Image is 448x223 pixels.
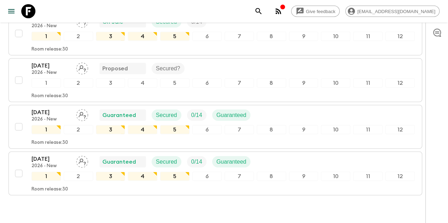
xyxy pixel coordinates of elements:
p: Guaranteed [216,158,246,166]
button: [DATE]2026 - NewAssign pack leaderGuaranteedSecuredTrip FillGuaranteed123456789101112Room release:30 [8,105,422,149]
p: Proposed [102,64,128,73]
a: Give feedback [291,6,340,17]
div: Secured? [152,63,185,74]
div: 4 [128,172,157,181]
div: 10 [321,78,350,88]
div: 9 [289,172,318,181]
div: 3 [96,172,125,181]
div: 2 [64,172,93,181]
span: Assign pack leader [76,158,88,164]
span: Give feedback [302,9,339,14]
p: Room release: 30 [32,93,68,99]
div: 2 [64,78,93,88]
p: Room release: 30 [32,140,68,146]
div: 2 [64,32,93,41]
div: 4 [128,32,157,41]
div: 5 [160,78,189,88]
span: Assign pack leader [76,111,88,117]
div: Secured [152,110,181,121]
p: Guaranteed [216,111,246,119]
p: 2026 - New [32,117,70,122]
div: 9 [289,32,318,41]
div: 12 [385,125,415,134]
div: 12 [385,172,415,181]
span: Assign pack leader [76,65,88,70]
button: [DATE]2026 - NewAssign pack leaderProposedSecured?123456789101112Room release:30 [8,58,422,102]
div: 9 [289,78,318,88]
button: menu [4,4,18,18]
div: 10 [321,32,350,41]
div: 11 [353,172,382,181]
div: 3 [96,78,125,88]
p: Secured [156,158,177,166]
div: 3 [96,32,125,41]
div: [EMAIL_ADDRESS][DOMAIN_NAME] [345,6,440,17]
div: 9 [289,125,318,134]
button: search adventures [251,4,266,18]
p: Guaranteed [102,158,136,166]
p: 2026 - New [32,70,70,76]
p: [DATE] [32,61,70,70]
p: Guaranteed [102,111,136,119]
div: Secured [152,156,181,168]
div: 6 [192,125,222,134]
div: Trip Fill [187,156,206,168]
div: 8 [257,172,286,181]
div: 12 [385,32,415,41]
div: 1 [32,78,61,88]
div: 7 [225,125,254,134]
div: 11 [353,78,382,88]
div: 10 [321,172,350,181]
p: 2026 - New [32,23,70,29]
span: [EMAIL_ADDRESS][DOMAIN_NAME] [353,9,439,14]
p: 2026 - New [32,163,70,169]
div: 8 [257,78,286,88]
div: 6 [192,32,222,41]
div: 7 [225,78,254,88]
div: Trip Fill [187,110,206,121]
div: 6 [192,172,222,181]
div: 2 [64,125,93,134]
p: 0 / 14 [191,111,202,119]
p: Room release: 30 [32,187,68,192]
div: 8 [257,32,286,41]
div: 1 [32,172,61,181]
div: 4 [128,125,157,134]
span: Assign pack leader [76,18,88,24]
p: [DATE] [32,108,70,117]
button: [DATE]2026 - NewAssign pack leaderOn SaleSecuredTrip Fill123456789101112Room release:30 [8,12,422,55]
button: [DATE]2026 - NewAssign pack leaderGuaranteedSecuredTrip FillGuaranteed123456789101112Room release:30 [8,152,422,195]
p: Room release: 30 [32,47,68,52]
div: 7 [225,172,254,181]
div: 6 [192,78,222,88]
p: 0 / 14 [191,158,202,166]
p: Secured [156,111,177,119]
div: 4 [128,78,157,88]
div: 5 [160,125,189,134]
div: 3 [96,125,125,134]
div: 5 [160,172,189,181]
p: Secured? [156,64,180,73]
div: 5 [160,32,189,41]
div: 1 [32,125,61,134]
p: [DATE] [32,155,70,163]
div: 7 [225,32,254,41]
div: 1 [32,32,61,41]
div: 11 [353,32,382,41]
div: 12 [385,78,415,88]
div: 10 [321,125,350,134]
div: 11 [353,125,382,134]
div: 8 [257,125,286,134]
